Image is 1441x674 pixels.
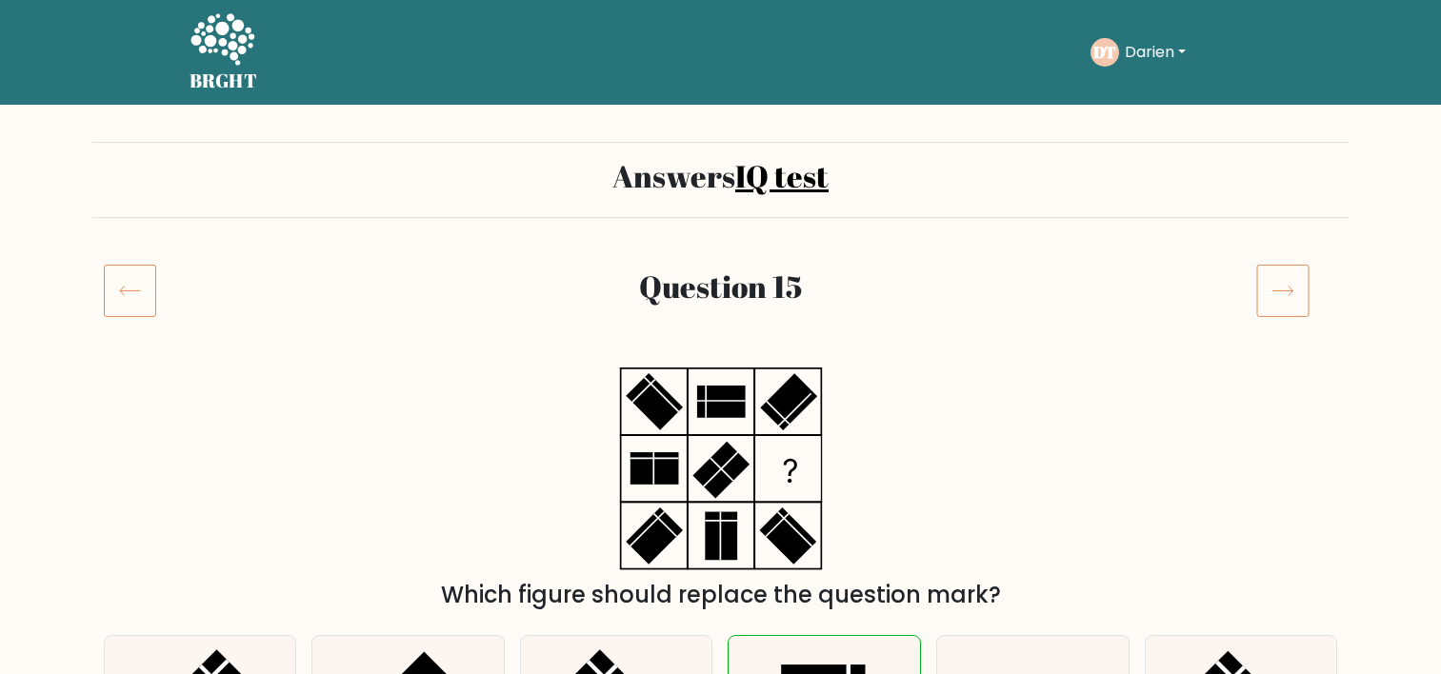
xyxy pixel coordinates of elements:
[1119,40,1191,65] button: Darien
[735,155,829,196] a: IQ test
[190,8,258,97] a: BRGHT
[190,69,258,92] h5: BRGHT
[1093,41,1116,63] text: DT
[209,268,1233,305] h2: Question 15
[115,578,1327,612] div: Which figure should replace the question mark?
[104,158,1338,194] h2: Answers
